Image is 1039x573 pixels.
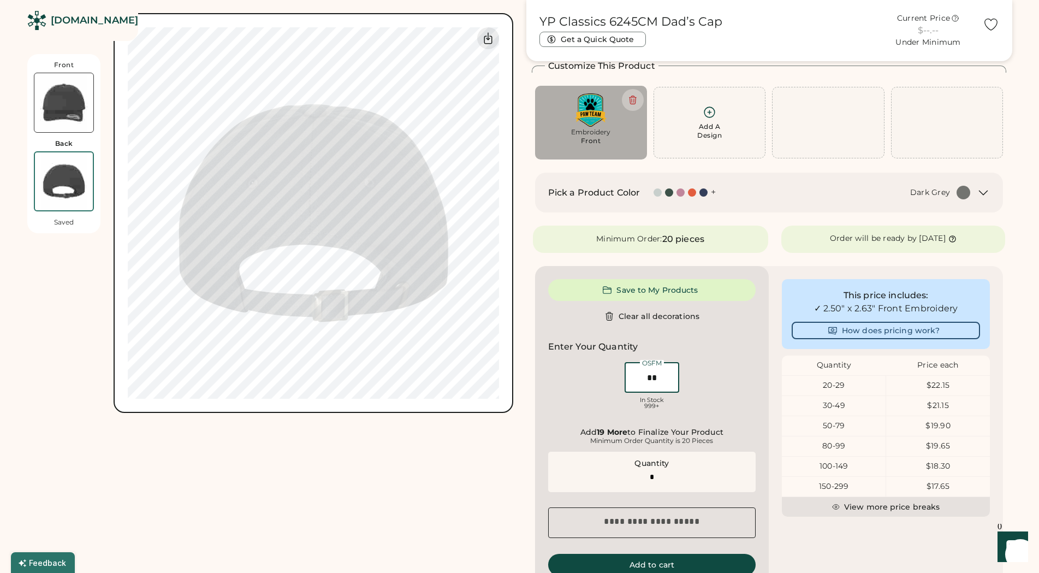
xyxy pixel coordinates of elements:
div: 50-79 [782,421,886,432]
div: Minimum Order: [596,234,662,245]
div: Price each [886,360,990,371]
h1: YP Classics 6245CM Dad’s Cap [539,14,722,29]
div: Add A Design [697,122,722,140]
div: Saved [54,218,74,227]
div: Current Price [897,13,950,24]
div: Embroidery [543,128,639,137]
img: YP Classics 6245CM Dark Grey Back Thumbnail [35,152,93,210]
div: Download Back Mockup [477,27,499,49]
div: $19.90 [886,421,990,432]
div: $17.65 [886,481,990,492]
div: Minimum Order Quantity is 20 Pieces [551,436,753,445]
h2: Enter Your Quantity [548,340,638,353]
div: Front [581,137,601,145]
strong: 19 More [597,427,627,437]
div: Quantity [634,458,669,469]
div: 20 pieces [662,233,704,246]
div: $--.-- [881,24,976,37]
div: [DATE] [919,233,946,244]
div: Back [55,139,73,148]
div: Dark Grey [910,187,950,198]
div: 30-49 [782,400,886,411]
button: Get a Quick Quote [539,32,646,47]
button: Save to My Products [548,279,756,301]
div: + [711,186,716,198]
img: Rendered Logo - Screens [27,11,46,30]
div: $18.30 [886,461,990,472]
button: Clear all decorations [548,305,756,327]
div: 20-29 [782,380,886,391]
div: 150-299 [782,481,886,492]
h2: Pick a Product Color [548,186,640,199]
div: ✓ 2.50" x 2.63" Front Embroidery [792,302,980,315]
div: Quantity [782,360,886,371]
div: In Stock 999+ [625,397,679,409]
div: Order will be ready by [830,233,917,244]
div: Under Minimum [895,37,960,48]
button: Delete this decoration. [622,89,644,111]
div: [DOMAIN_NAME] [51,14,138,27]
div: OSFM [640,360,664,367]
div: $22.15 [886,380,990,391]
div: Add to Finalize Your Product [551,428,753,436]
h2: Customize This Product [548,60,655,73]
iframe: Front Chat [987,524,1034,571]
div: $21.15 [886,400,990,411]
img: YP Classics 6245CM Dark Grey Front Thumbnail [34,73,93,132]
button: View more price breaks [782,497,990,517]
div: This price includes: [792,289,980,302]
div: Front [54,61,74,69]
div: $19.65 [886,441,990,452]
button: How does pricing work? [792,322,980,339]
img: PAW-TEAMu.logo-editable.jpg [543,93,639,127]
div: 80-99 [782,441,886,452]
div: 100-149 [782,461,886,472]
